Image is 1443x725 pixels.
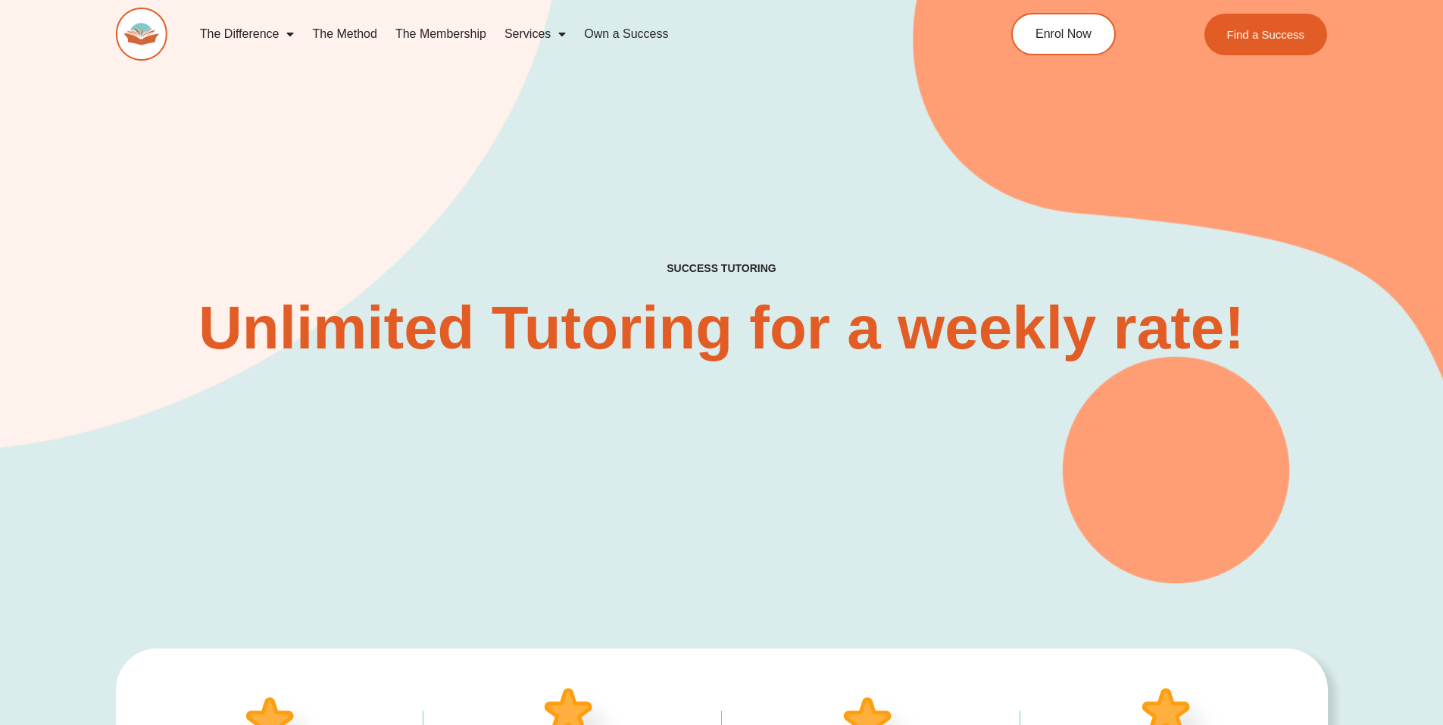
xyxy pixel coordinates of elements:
[1227,29,1305,40] span: Find a Success
[575,17,677,52] a: Own a Success
[1035,28,1092,40] span: Enrol Now
[191,17,942,52] nav: Menu
[1011,13,1116,55] a: Enrol Now
[303,17,386,52] a: The Method
[495,17,575,52] a: Services
[1204,14,1328,55] a: Find a Success
[386,17,495,52] a: The Membership
[191,17,304,52] a: The Difference
[195,298,1249,358] h2: Unlimited Tutoring for a weekly rate!
[542,262,901,275] h4: SUCCESS TUTORING​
